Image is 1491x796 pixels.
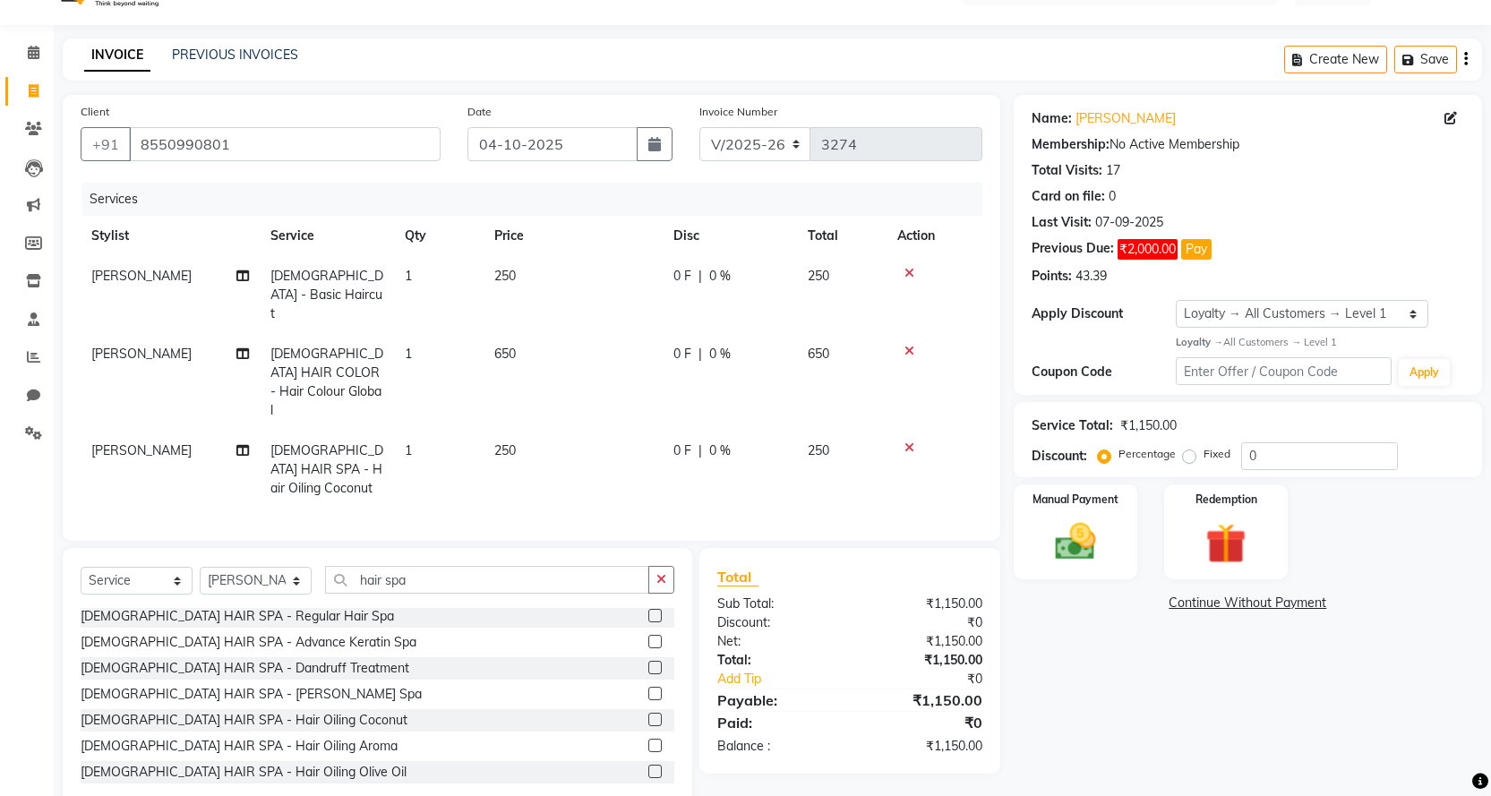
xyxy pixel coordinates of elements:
div: Card on file: [1032,187,1105,206]
span: [PERSON_NAME] [91,346,192,362]
span: 650 [494,346,516,362]
div: Previous Due: [1032,239,1114,260]
span: | [698,441,702,460]
span: [PERSON_NAME] [91,442,192,458]
div: 0 [1109,187,1116,206]
th: Disc [663,216,797,256]
span: ₹2,000.00 [1118,239,1178,260]
label: Manual Payment [1033,492,1118,508]
div: Coupon Code [1032,363,1176,381]
span: 250 [808,268,829,284]
a: Add Tip [704,670,874,689]
button: +91 [81,127,131,161]
div: [DEMOGRAPHIC_DATA] HAIR SPA - Hair Oiling Aroma [81,737,398,756]
div: Last Visit: [1032,213,1092,232]
th: Qty [394,216,484,256]
span: [PERSON_NAME] [91,268,192,284]
th: Action [887,216,982,256]
div: Name: [1032,109,1072,128]
div: Total: [704,651,850,670]
button: Pay [1181,239,1212,260]
div: Balance : [704,737,850,756]
strong: Loyalty → [1176,336,1223,348]
span: | [698,267,702,286]
th: Service [260,216,394,256]
a: PREVIOUS INVOICES [172,47,298,63]
div: Discount: [1032,447,1087,466]
div: [DEMOGRAPHIC_DATA] HAIR SPA - Hair Oiling Coconut [81,711,407,730]
span: 250 [808,442,829,458]
div: [DEMOGRAPHIC_DATA] HAIR SPA - Dandruff Treatment [81,659,409,678]
div: Discount: [704,613,850,632]
div: [DEMOGRAPHIC_DATA] HAIR SPA - Hair Oiling Olive Oil [81,763,407,782]
input: Enter Offer / Coupon Code [1176,357,1392,385]
span: 0 F [673,345,691,364]
div: [DEMOGRAPHIC_DATA] HAIR SPA - [PERSON_NAME] Spa [81,685,422,704]
button: Create New [1284,46,1387,73]
label: Percentage [1118,446,1176,462]
div: ₹1,150.00 [850,689,996,711]
button: Apply [1399,359,1450,386]
div: ₹1,150.00 [850,651,996,670]
a: [PERSON_NAME] [1075,109,1176,128]
div: 07-09-2025 [1095,213,1163,232]
div: Services [82,183,996,216]
div: ₹0 [850,613,996,632]
div: ₹1,150.00 [1120,416,1177,435]
div: All Customers → Level 1 [1176,335,1464,350]
div: [DEMOGRAPHIC_DATA] HAIR SPA - Advance Keratin Spa [81,633,416,652]
label: Redemption [1195,492,1257,508]
div: [DEMOGRAPHIC_DATA] HAIR SPA - Regular Hair Spa [81,607,394,626]
label: Client [81,104,109,120]
span: 250 [494,268,516,284]
input: Search or Scan [325,566,649,594]
th: Price [484,216,663,256]
div: ₹1,150.00 [850,595,996,613]
div: ₹1,150.00 [850,737,996,756]
button: Save [1394,46,1457,73]
div: Service Total: [1032,416,1113,435]
img: _gift.svg [1193,518,1259,569]
a: Continue Without Payment [1017,594,1478,612]
label: Fixed [1204,446,1230,462]
div: Sub Total: [704,595,850,613]
div: Points: [1032,267,1072,286]
div: Total Visits: [1032,161,1102,180]
span: | [698,345,702,364]
span: 0 F [673,267,691,286]
label: Invoice Number [699,104,777,120]
span: 1 [405,268,412,284]
div: ₹0 [874,670,996,689]
a: INVOICE [84,39,150,72]
div: 17 [1106,161,1120,180]
span: [DEMOGRAPHIC_DATA] HAIR SPA - Hair Oiling Coconut [270,442,383,496]
span: 0 % [709,267,731,286]
span: 1 [405,442,412,458]
div: ₹1,150.00 [850,632,996,651]
div: Membership: [1032,135,1110,154]
div: Paid: [704,712,850,733]
span: Total [717,568,758,586]
th: Total [797,216,887,256]
span: 0 % [709,441,731,460]
div: Net: [704,632,850,651]
img: _cash.svg [1042,518,1109,565]
label: Date [467,104,492,120]
span: 250 [494,442,516,458]
input: Search by Name/Mobile/Email/Code [129,127,441,161]
span: 1 [405,346,412,362]
th: Stylist [81,216,260,256]
div: 43.39 [1075,267,1107,286]
span: [DEMOGRAPHIC_DATA] - Basic Haircut [270,268,383,321]
span: [DEMOGRAPHIC_DATA] HAIR COLOR - Hair Colour Global [270,346,383,418]
span: 0 F [673,441,691,460]
div: Payable: [704,689,850,711]
div: No Active Membership [1032,135,1464,154]
span: 0 % [709,345,731,364]
div: ₹0 [850,712,996,733]
div: Apply Discount [1032,304,1176,323]
span: 650 [808,346,829,362]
